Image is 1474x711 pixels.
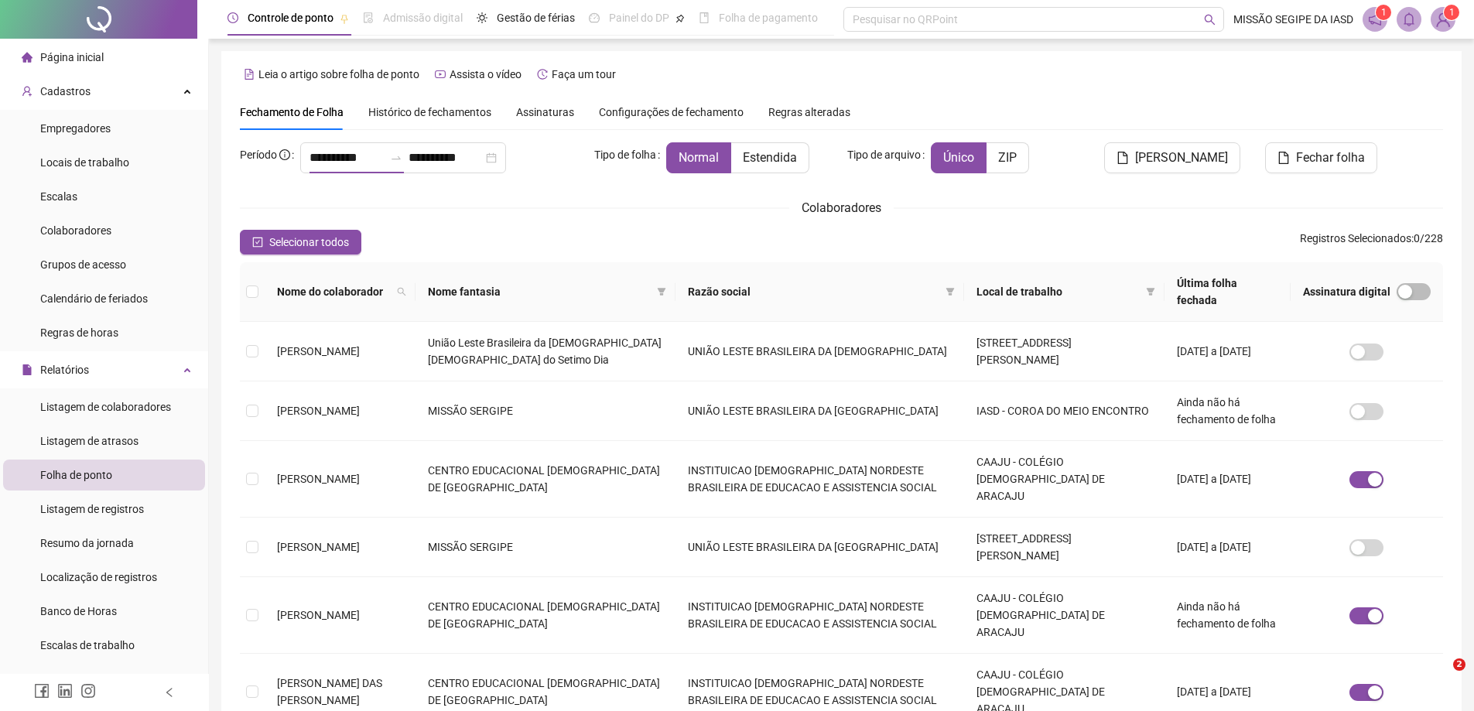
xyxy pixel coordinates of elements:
span: [PERSON_NAME] [277,345,360,357]
span: Regras alteradas [768,107,850,118]
span: pushpin [340,14,349,23]
iframe: Intercom live chat [1421,658,1459,696]
td: INSTITUICAO [DEMOGRAPHIC_DATA] NORDESTE BRASILEIRA DE EDUCACAO E ASSISTENCIA SOCIAL [675,577,964,654]
span: filter [654,280,669,303]
span: Registros Selecionados [1300,232,1411,244]
span: sun [477,12,487,23]
span: Folha de ponto [40,469,112,481]
span: Leia o artigo sobre folha de ponto [258,68,419,80]
span: Escalas de trabalho [40,639,135,651]
span: : 0 / 228 [1300,230,1443,255]
span: search [397,287,406,296]
span: filter [1146,287,1155,296]
td: [STREET_ADDRESS][PERSON_NAME] [964,322,1164,381]
span: facebook [34,683,50,699]
td: UNIÃO LESTE BRASILEIRA DA [GEOGRAPHIC_DATA] [675,518,964,577]
span: Assinatura digital [1303,283,1390,300]
span: filter [946,287,955,296]
span: Fechamento de Folha [240,106,344,118]
span: Nome fantasia [428,283,651,300]
span: file-done [363,12,374,23]
span: swap-right [390,152,402,164]
span: [PERSON_NAME] [277,609,360,621]
td: [DATE] a [DATE] [1164,518,1291,577]
span: Tipo de folha [594,146,656,163]
span: Empregadores [40,122,111,135]
span: Calendário de feriados [40,292,148,305]
button: Selecionar todos [240,230,361,255]
span: Admissão digital [383,12,463,24]
span: book [699,12,710,23]
span: Gestão de férias [497,12,575,24]
span: history [537,69,548,80]
span: Nome do colaborador [277,283,391,300]
span: instagram [80,683,96,699]
span: Localização de registros [40,571,157,583]
span: pushpin [675,14,685,23]
span: Assinaturas [516,107,574,118]
td: UNIÃO LESTE BRASILEIRA DA [DEMOGRAPHIC_DATA] [675,322,964,381]
span: Locais de trabalho [40,156,129,169]
button: [PERSON_NAME] [1104,142,1240,173]
span: Listagem de colaboradores [40,401,171,413]
span: file-text [244,69,255,80]
td: CENTRO EDUCACIONAL [DEMOGRAPHIC_DATA] DE [GEOGRAPHIC_DATA] [416,577,675,654]
span: Controle de ponto [248,12,333,24]
span: search [1204,14,1216,26]
span: to [390,152,402,164]
span: dashboard [589,12,600,23]
span: user-add [22,86,32,97]
span: file [1277,152,1290,164]
span: Normal [679,150,719,165]
span: Grupos de acesso [40,258,126,271]
span: filter [657,287,666,296]
span: [PERSON_NAME] DAS [PERSON_NAME] [277,677,382,706]
span: Configurações de fechamento [599,107,744,118]
span: 2 [1453,658,1465,671]
span: [PERSON_NAME] [277,405,360,417]
span: Tipo de arquivo [847,146,921,163]
span: Único [943,150,974,165]
span: Página inicial [40,51,104,63]
span: Colaboradores [802,200,881,215]
button: Fechar folha [1265,142,1377,173]
span: Regras de horas [40,326,118,339]
sup: Atualize o seu contato no menu Meus Dados [1444,5,1459,20]
span: Ainda não há fechamento de folha [1177,396,1276,426]
span: info-circle [279,149,290,160]
span: 1 [1381,7,1387,18]
span: [PERSON_NAME] [277,541,360,553]
span: left [164,687,175,698]
span: file [1117,152,1129,164]
span: [PERSON_NAME] [277,473,360,485]
span: 1 [1449,7,1455,18]
td: MISSÃO SERGIPE [416,381,675,441]
span: Listagem de registros [40,503,144,515]
span: Folha de pagamento [719,12,818,24]
span: MISSÃO SEGIPE DA IASD [1233,11,1353,28]
td: INSTITUICAO [DEMOGRAPHIC_DATA] NORDESTE BRASILEIRA DE EDUCACAO E ASSISTENCIA SOCIAL [675,441,964,518]
span: Período [240,149,277,161]
span: search [394,280,409,303]
span: ZIP [998,150,1017,165]
sup: 1 [1376,5,1391,20]
span: filter [942,280,958,303]
span: bell [1402,12,1416,26]
span: Painel do DP [609,12,669,24]
span: Relatório de solicitações [40,673,156,685]
span: Selecionar todos [269,234,349,251]
span: Listagem de atrasos [40,435,139,447]
span: notification [1368,12,1382,26]
span: Fechar folha [1296,149,1365,167]
span: home [22,52,32,63]
td: [STREET_ADDRESS][PERSON_NAME] [964,518,1164,577]
span: Ainda não há fechamento de folha [1177,600,1276,630]
span: Colaboradores [40,224,111,237]
span: Banco de Horas [40,605,117,617]
span: Cadastros [40,85,91,97]
img: 68402 [1431,8,1455,31]
span: check-square [252,237,263,248]
span: Histórico de fechamentos [368,106,491,118]
span: linkedin [57,683,73,699]
td: [DATE] a [DATE] [1164,441,1291,518]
